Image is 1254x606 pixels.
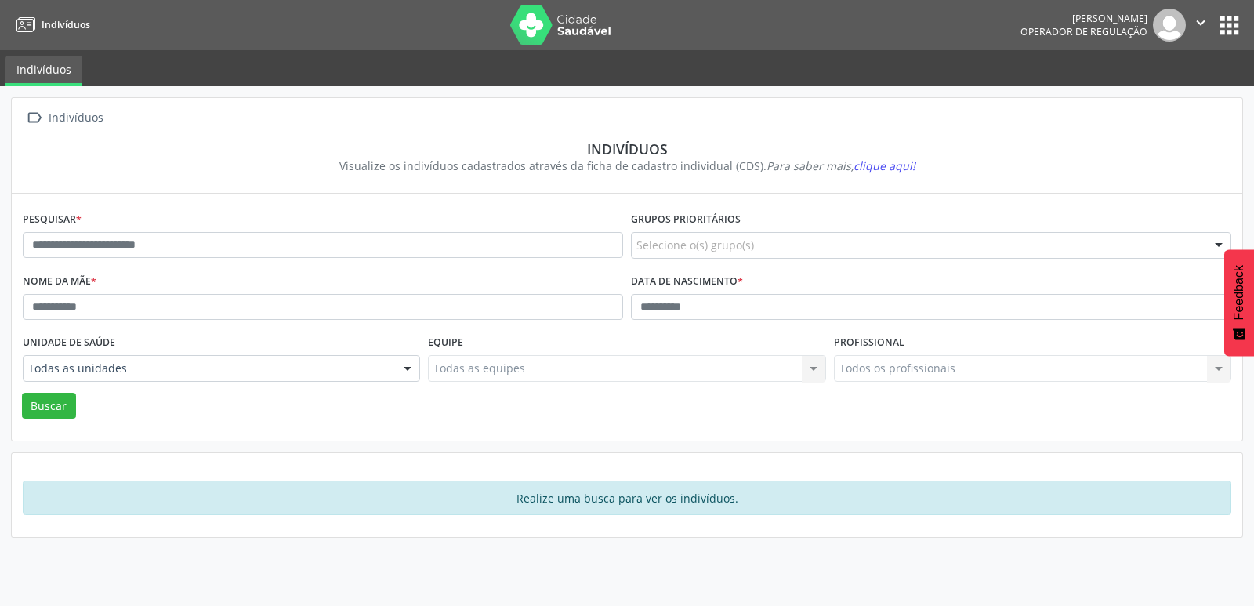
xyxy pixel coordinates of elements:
label: Pesquisar [23,208,82,232]
a: Indivíduos [11,12,90,38]
div: Indivíduos [45,107,106,129]
label: Nome da mãe [23,270,96,294]
div: [PERSON_NAME] [1020,12,1147,25]
a:  Indivíduos [23,107,106,129]
button: apps [1216,12,1243,39]
span: Feedback [1232,265,1246,320]
img: img [1153,9,1186,42]
span: Todas as unidades [28,361,388,376]
span: Indivíduos [42,18,90,31]
label: Data de nascimento [631,270,743,294]
div: Indivíduos [34,140,1220,158]
label: Profissional [834,331,904,355]
span: Selecione o(s) grupo(s) [636,237,754,253]
i: Para saber mais, [767,158,915,173]
button:  [1186,9,1216,42]
i:  [1192,14,1209,31]
div: Realize uma busca para ver os indivíduos. [23,481,1231,515]
span: Operador de regulação [1020,25,1147,38]
div: Visualize os indivíduos cadastrados através da ficha de cadastro individual (CDS). [34,158,1220,174]
button: Feedback - Mostrar pesquisa [1224,249,1254,356]
i:  [23,107,45,129]
button: Buscar [22,393,76,419]
label: Unidade de saúde [23,331,115,355]
span: clique aqui! [854,158,915,173]
label: Grupos prioritários [631,208,741,232]
label: Equipe [428,331,463,355]
a: Indivíduos [5,56,82,86]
